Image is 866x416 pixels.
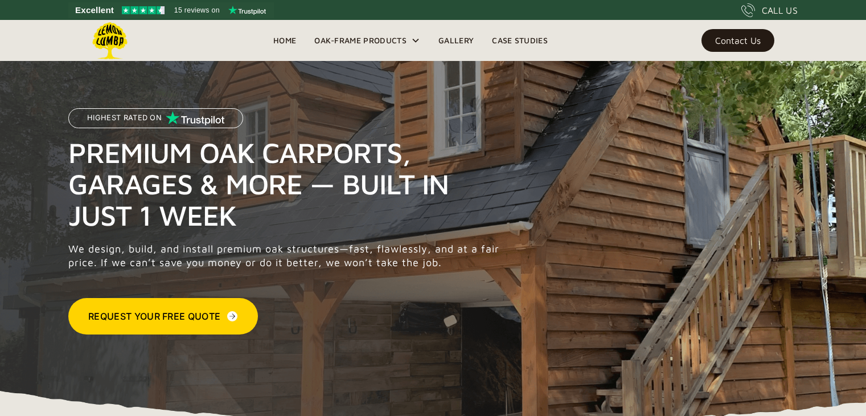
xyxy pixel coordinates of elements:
a: Contact Us [701,29,774,52]
img: Trustpilot logo [228,6,266,15]
a: Highest Rated on [68,108,243,137]
h1: Premium Oak Carports, Garages & More — Built in Just 1 Week [68,137,506,231]
div: Request Your Free Quote [88,309,220,323]
span: 15 reviews on [174,3,220,17]
div: Oak-Frame Products [305,20,429,61]
p: We design, build, and install premium oak structures—fast, flawlessly, and at a fair price. If we... [68,242,506,270]
img: Trustpilot 4.5 stars [122,6,165,14]
a: Request Your Free Quote [68,298,258,335]
p: Highest Rated on [87,114,162,122]
a: Home [264,32,305,49]
div: CALL US [762,3,798,17]
div: Contact Us [715,36,761,44]
a: Case Studies [483,32,557,49]
span: Excellent [75,3,114,17]
a: See Lemon Lumba reviews on Trustpilot [68,2,274,18]
a: CALL US [741,3,798,17]
a: Gallery [429,32,483,49]
div: Oak-Frame Products [314,34,407,47]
